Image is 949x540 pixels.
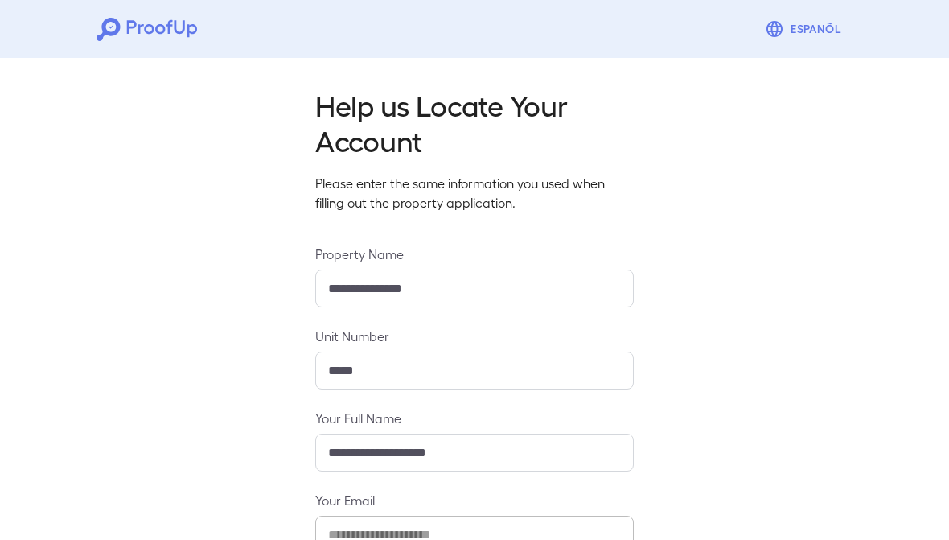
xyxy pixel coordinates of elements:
label: Your Full Name [315,409,634,427]
h2: Help us Locate Your Account [315,87,634,158]
label: Your Email [315,491,634,509]
label: Property Name [315,245,634,263]
label: Unit Number [315,327,634,345]
button: Espanõl [758,13,852,45]
p: Please enter the same information you used when filling out the property application. [315,174,634,212]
